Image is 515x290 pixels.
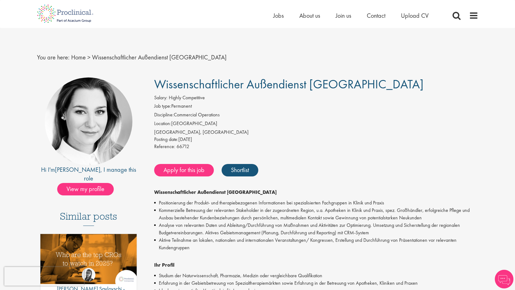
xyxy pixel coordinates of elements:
a: Join us [336,12,351,20]
li: Kommerzielle Betreuung der relevanten Stakeholder in der zugeordneten Region, u.a. Apotheken in K... [154,207,478,222]
li: Permanent [154,103,478,111]
li: Erfahrung in der Gebietsbetreuung von Spezialtherapiemärkten sowie Erfahrung in der Betreuung von... [154,279,478,287]
a: Link to a post [40,234,137,289]
div: [GEOGRAPHIC_DATA], [GEOGRAPHIC_DATA] [154,129,478,136]
iframe: reCAPTCHA [4,267,84,286]
img: Chatbot [495,270,513,288]
a: [PERSON_NAME] [55,166,100,174]
label: Location: [154,120,171,127]
span: You are here: [37,53,70,61]
label: Reference: [154,143,175,150]
li: Studium der Naturwissenschaft, Pharmazie, Medizin oder vergleichbare Qualifikation [154,272,478,279]
a: Apply for this job [154,164,214,176]
a: Jobs [273,12,284,20]
img: imeage of recruiter Greta Prestel [45,77,132,165]
li: Aktive Teilnahme an lokalen, nationalen und internationalen Veranstaltungen/ Kongressen, Erstellu... [154,236,478,251]
li: Analyse von relevanten Daten und Ableitung/Durchführung von Maßnahmen und Aktivitäten zur Optimie... [154,222,478,236]
span: Posting date: [154,136,178,143]
a: Contact [367,12,385,20]
img: Top 10 CROs 2025 | Proclinical [40,234,137,284]
span: Wissenschaftlicher Außendienst [GEOGRAPHIC_DATA] [92,53,227,61]
span: Highly Competitive [169,94,205,101]
li: Commercial Operations [154,111,478,120]
img: Theodora Savlovschi - Wicks [82,268,95,282]
span: 66712 [177,143,189,150]
strong: Ihr Profil [154,262,174,268]
span: Wissenschaftlicher Außendienst [GEOGRAPHIC_DATA] [154,76,424,92]
span: > [87,53,90,61]
a: Shortlist [222,164,258,176]
label: Job type: [154,103,171,110]
a: About us [299,12,320,20]
strong: Wissenschaftlicher Außendienst [GEOGRAPHIC_DATA] [154,189,277,195]
div: [DATE] [154,136,478,143]
label: Salary: [154,94,168,101]
a: Upload CV [401,12,429,20]
a: breadcrumb link [71,53,86,61]
li: [GEOGRAPHIC_DATA] [154,120,478,129]
li: Positionierung der Produkt- und therapiebezogenen Informationen bei spezialisierten Fachgruppen i... [154,199,478,207]
span: View my profile [57,183,114,195]
a: View my profile [57,184,120,192]
h3: Similar posts [60,211,117,226]
div: Hi I'm , I manage this role [37,165,140,183]
label: Discipline: [154,111,174,119]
